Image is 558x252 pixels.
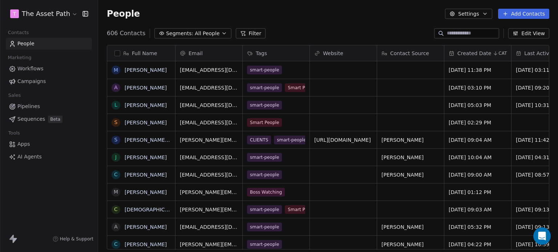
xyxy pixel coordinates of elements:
[180,84,238,91] span: [EMAIL_ADDRESS][DOMAIN_NAME]
[247,101,282,110] span: smart-people
[247,118,282,127] span: Smart People
[444,45,511,61] div: Created DateCAT
[125,224,167,230] a: [PERSON_NAME]
[449,154,507,161] span: [DATE] 10:04 AM
[449,66,507,74] span: [DATE] 11:38 PM
[390,50,429,57] span: Contact Source
[195,30,219,37] span: All People
[180,241,238,248] span: [PERSON_NAME][EMAIL_ADDRESS][DOMAIN_NAME]
[445,9,492,19] button: Settings
[247,223,282,231] span: smart-people
[449,206,507,213] span: [DATE] 09:03 AM
[125,85,167,91] a: [PERSON_NAME]
[381,241,440,248] span: [PERSON_NAME]
[533,227,551,245] div: Open Intercom Messenger
[449,223,507,231] span: [DATE] 05:32 PM
[6,38,92,50] a: People
[6,100,92,112] a: Pipelines
[107,45,175,61] div: Full Name
[125,102,167,108] a: [PERSON_NAME]
[381,136,440,144] span: [PERSON_NAME]
[180,171,238,178] span: [EMAIL_ADDRESS][DOMAIN_NAME]
[17,153,42,161] span: AI Agents
[13,10,16,17] span: T
[310,45,377,61] div: Website
[175,45,242,61] div: Email
[247,188,285,197] span: Boss Watching
[48,116,62,123] span: Beta
[125,67,167,73] a: [PERSON_NAME]
[5,52,35,63] span: Marketing
[180,119,238,126] span: [EMAIL_ADDRESS][DOMAIN_NAME]
[17,103,40,110] span: Pipelines
[114,119,118,126] div: S
[17,140,30,148] span: Apps
[247,66,282,74] span: smart-people
[498,50,507,56] span: CAT
[285,83,320,92] span: Smart People
[6,151,92,163] a: AI Agents
[285,205,320,214] span: Smart People
[274,136,309,144] span: smart-people
[180,102,238,109] span: [EMAIL_ADDRESS][DOMAIN_NAME]
[6,113,92,125] a: SequencesBeta
[132,50,157,57] span: Full Name
[256,50,267,57] span: Tags
[17,78,46,85] span: Campaigns
[247,205,282,214] span: smart-people
[125,189,167,195] a: [PERSON_NAME]
[449,171,507,178] span: [DATE] 09:00 AM
[314,137,371,143] a: [URL][DOMAIN_NAME]
[5,27,32,38] span: Contacts
[114,206,118,213] div: C
[125,172,167,178] a: [PERSON_NAME]
[53,236,93,242] a: Help & Support
[180,154,238,161] span: [EMAIL_ADDRESS][DOMAIN_NAME]
[381,223,440,231] span: [PERSON_NAME]
[60,236,93,242] span: Help & Support
[114,223,118,231] div: A
[17,115,45,123] span: Sequences
[377,45,444,61] div: Contact Source
[236,28,266,38] button: Filter
[449,241,507,248] span: [DATE] 04:22 PM
[107,29,145,38] span: 606 Contacts
[180,206,238,213] span: [PERSON_NAME][EMAIL_ADDRESS][DOMAIN_NAME]
[247,153,282,162] span: smart-people
[5,128,23,139] span: Tools
[449,136,507,144] span: [DATE] 09:04 AM
[6,138,92,150] a: Apps
[247,240,282,249] span: smart-people
[166,30,193,37] span: Segments:
[508,28,549,38] button: Edit View
[381,171,440,178] span: [PERSON_NAME]
[125,154,167,160] a: [PERSON_NAME]
[9,8,77,20] button: TThe Asset Path
[381,154,440,161] span: [PERSON_NAME]
[125,207,225,212] a: [DEMOGRAPHIC_DATA][PERSON_NAME]
[498,9,549,19] button: Add Contacts
[449,189,507,196] span: [DATE] 01:12 PM
[449,84,507,91] span: [DATE] 03:10 PM
[6,63,92,75] a: Workflows
[114,240,118,248] div: C
[189,50,203,57] span: Email
[114,136,118,144] div: S
[247,170,282,179] span: smart-people
[114,84,118,91] div: A
[125,120,167,125] a: [PERSON_NAME]
[243,45,310,61] div: Tags
[6,75,92,87] a: Campaigns
[114,171,118,178] div: C
[17,65,44,73] span: Workflows
[449,119,507,126] span: [DATE] 02:29 PM
[449,102,507,109] span: [DATE] 05:03 PM
[114,188,118,196] div: M
[125,241,167,247] a: [PERSON_NAME]
[323,50,343,57] span: Website
[180,66,238,74] span: [EMAIL_ADDRESS][DOMAIN_NAME]
[107,8,140,19] span: People
[17,40,35,47] span: People
[180,189,238,196] span: [PERSON_NAME][EMAIL_ADDRESS][PERSON_NAME][DOMAIN_NAME]
[107,61,175,250] div: grid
